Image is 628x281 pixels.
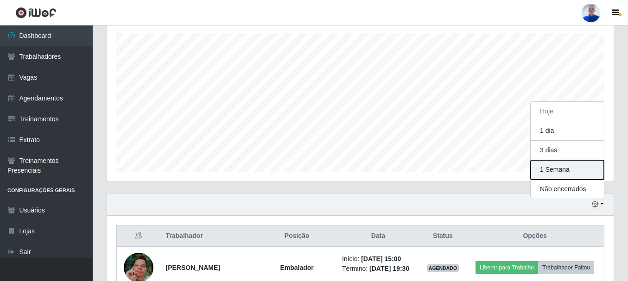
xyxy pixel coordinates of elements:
[531,102,604,121] button: Hoje
[420,225,466,247] th: Status
[166,264,220,271] strong: [PERSON_NAME]
[369,265,409,272] time: [DATE] 19:30
[15,7,57,19] img: CoreUI Logo
[427,264,459,272] span: AGENDADO
[342,264,414,274] li: Término:
[280,264,313,271] strong: Embalador
[531,160,604,180] button: 1 Semana
[160,225,258,247] th: Trabalhador
[531,121,604,141] button: 1 dia
[342,254,414,264] li: Início:
[531,141,604,160] button: 3 dias
[336,225,420,247] th: Data
[531,180,604,199] button: Não encerrados
[466,225,604,247] th: Opções
[538,261,594,274] button: Trabalhador Faltou
[361,255,401,262] time: [DATE] 15:00
[257,225,336,247] th: Posição
[476,261,538,274] button: Liberar para Trabalho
